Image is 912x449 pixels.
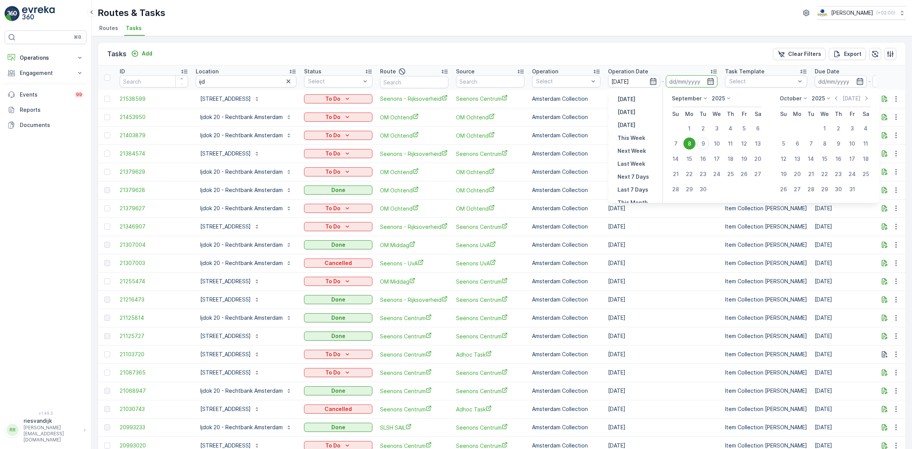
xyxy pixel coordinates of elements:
button: [STREET_ADDRESS] [196,148,264,160]
p: Cancelled [325,259,352,267]
p: Events [20,91,70,98]
div: 12 [777,153,790,165]
span: Seenons UvA [456,241,524,249]
p: [STREET_ADDRESS] [200,223,251,230]
a: Seenons Centrum [456,278,524,286]
td: Item Collection [PERSON_NAME] [721,236,811,254]
button: To Do [304,277,372,286]
span: OM Ochtend [380,132,448,140]
div: 1 [819,122,831,135]
span: OM Ochtend [456,132,524,140]
div: 19 [777,168,790,180]
a: Seenons - Rijksoverheid [380,223,448,231]
p: Operations [20,54,71,62]
a: OM Middag [380,278,448,286]
p: [STREET_ADDRESS] [200,278,251,285]
a: 21403879 [120,132,188,139]
span: 21453950 [120,113,188,121]
p: To Do [325,95,340,103]
p: Clear Filters [788,50,821,58]
a: OM Ochtend [456,113,524,121]
a: Seenons Centrum [380,332,448,340]
img: logo_light-DOdMpM7g.png [22,6,55,21]
a: 21538599 [120,95,188,103]
a: Seenons UvA [456,259,524,267]
button: To Do [304,167,372,176]
a: Seenons - UvA [380,259,448,267]
td: Item Collection [PERSON_NAME] [721,272,811,290]
div: 17 [846,153,858,165]
span: 21216473 [120,296,188,303]
div: Toggle Row Selected [104,132,110,138]
td: Amsterdam Collection [528,181,604,199]
p: Reports [20,106,84,114]
div: 21 [805,168,817,180]
button: This Month [614,198,651,207]
p: Ijdok 20 - Rechtbank Amsterdam [200,205,283,212]
span: 21125814 [120,314,188,322]
div: 11 [860,138,872,150]
a: 21346907 [120,223,188,230]
button: To Do [304,222,372,231]
button: Ijdok 20 - Rechtbank Amsterdam [196,257,296,269]
p: Ijdok 20 - Rechtbank Amsterdam [200,241,283,249]
img: basis-logo_rgb2x.png [817,9,828,17]
button: To Do [304,113,372,122]
td: [DATE] [604,108,721,126]
td: [DATE] [604,199,721,217]
div: 16 [832,153,844,165]
div: Toggle Row Selected [104,278,110,284]
p: 99 [76,92,82,98]
a: OM Ochtend [380,113,448,121]
div: 5 [738,122,750,135]
td: Amsterdam Collection [528,144,604,163]
td: Amsterdam Collection [528,108,604,126]
a: Seenons - Rijksoverheid [380,150,448,158]
p: Last Week [617,160,645,168]
td: [DATE] [604,290,721,309]
a: 21125727 [120,332,188,340]
span: OM Ochtend [380,186,448,194]
p: Done [331,186,345,194]
p: ( +02:00 ) [876,10,895,16]
p: Add [142,50,152,57]
td: Amsterdam Collection [528,254,604,272]
p: To Do [325,205,340,212]
a: Reports [5,102,87,117]
button: Next 7 Days [614,172,652,181]
p: Ijdok 20 - Rechtbank Amsterdam [200,132,283,139]
a: Seenons - Rijksoverheid [380,95,448,103]
button: Today [614,108,638,117]
td: [DATE] [604,163,721,181]
td: Item Collection [PERSON_NAME] [721,217,811,236]
button: [STREET_ADDRESS] [196,93,264,105]
a: 21379628 [120,186,188,194]
p: Done [331,332,345,340]
div: 23 [697,168,709,180]
span: Seenons - Rijksoverheid [380,296,448,304]
a: OM Ochtend [380,205,448,213]
td: Amsterdam Collection [528,272,604,290]
td: Item Collection [PERSON_NAME] [721,290,811,309]
button: Ijdok 20 - Rechtbank Amsterdam [196,202,296,214]
div: 15 [819,153,831,165]
td: Amsterdam Collection [528,217,604,236]
div: 24 [846,168,858,180]
p: Documents [20,121,84,129]
a: 21307003 [120,259,188,267]
a: Events99 [5,87,87,102]
p: [STREET_ADDRESS] [200,332,251,340]
button: To Do [304,204,372,213]
img: logo [5,6,20,21]
td: Item Collection [PERSON_NAME] [721,309,811,327]
div: 28 [670,183,682,195]
a: 21307004 [120,241,188,249]
p: [STREET_ADDRESS] [200,150,251,157]
div: 18 [860,153,872,165]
